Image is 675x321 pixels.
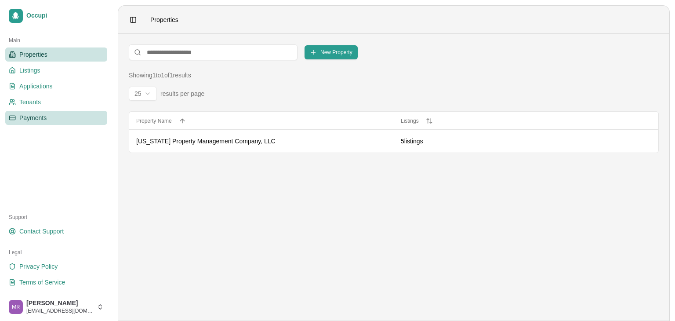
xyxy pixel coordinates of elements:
[26,299,93,307] span: [PERSON_NAME]
[150,15,178,24] nav: breadcrumb
[5,245,107,259] div: Legal
[5,275,107,289] a: Terms of Service
[401,118,419,124] span: Listings
[320,49,352,56] span: New Property
[5,95,107,109] a: Tenants
[5,259,107,274] a: Privacy Policy
[5,33,107,47] div: Main
[136,137,387,146] div: [US_STATE] Property Management Company, LLC
[19,227,64,236] span: Contact Support
[19,50,47,59] span: Properties
[5,296,107,317] button: Max Rykov[PERSON_NAME][EMAIL_ADDRESS][DOMAIN_NAME]
[5,5,107,26] a: Occupi
[19,66,40,75] span: Listings
[5,47,107,62] a: Properties
[136,118,172,124] span: Property Name
[5,63,107,77] a: Listings
[19,278,65,287] span: Terms of Service
[150,15,178,24] span: Properties
[26,307,93,314] span: [EMAIL_ADDRESS][DOMAIN_NAME]
[19,98,41,106] span: Tenants
[5,210,107,224] div: Support
[5,224,107,238] a: Contact Support
[19,113,47,122] span: Payments
[9,300,23,314] img: Max Rykov
[5,79,107,93] a: Applications
[160,89,204,98] span: results per page
[5,111,107,125] a: Payments
[401,117,651,124] button: Listings
[305,45,358,59] button: New Property
[19,262,58,271] span: Privacy Policy
[136,117,387,124] button: Property Name
[26,12,104,20] span: Occupi
[129,71,191,80] div: Showing 1 to 1 of 1 results
[19,82,53,91] span: Applications
[401,138,423,145] span: 5 listing s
